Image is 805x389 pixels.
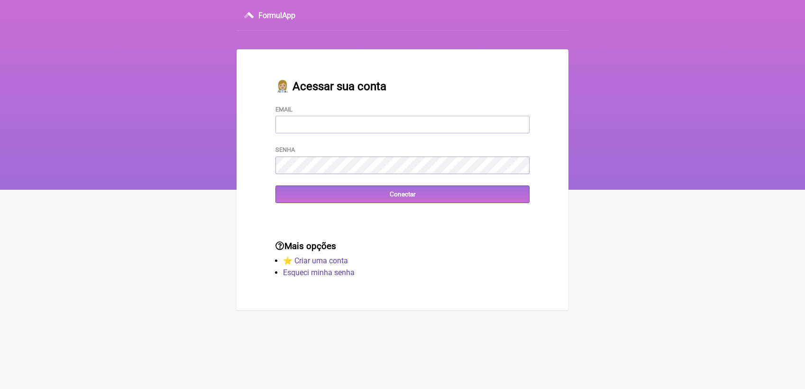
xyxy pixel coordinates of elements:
[275,106,293,113] label: Email
[258,11,295,20] h3: FormulApp
[275,241,530,251] h3: Mais opções
[275,146,295,153] label: Senha
[283,256,348,265] a: ⭐️ Criar uma conta
[275,185,530,203] input: Conectar
[275,80,530,93] h2: 👩🏼‍⚕️ Acessar sua conta
[283,268,355,277] a: Esqueci minha senha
